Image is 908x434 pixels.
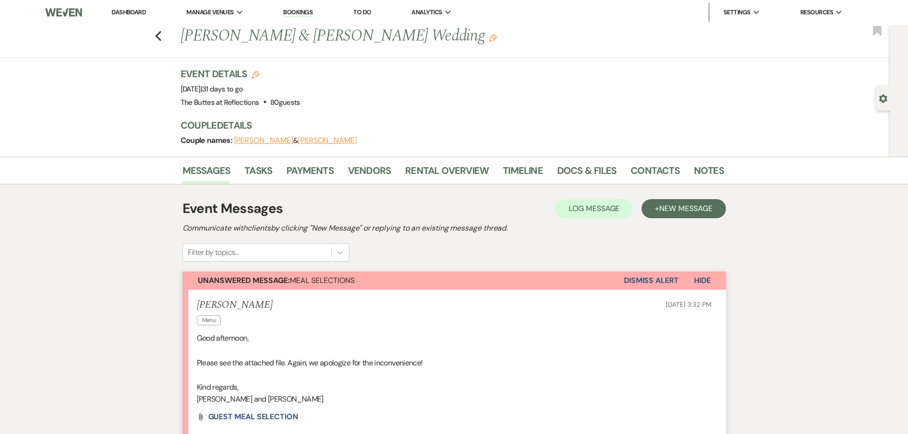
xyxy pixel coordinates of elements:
[666,300,711,309] span: [DATE] 3:32 PM
[694,275,711,285] span: Hide
[188,247,239,258] div: Filter by topics...
[642,199,725,218] button: +New Message
[679,272,726,290] button: Hide
[879,93,888,102] button: Open lead details
[569,203,620,213] span: Log Message
[234,136,357,145] span: &
[245,163,272,184] a: Tasks
[202,84,243,94] span: 31 days to go
[234,137,293,144] button: [PERSON_NAME]
[197,315,221,325] span: Menu
[181,84,243,94] span: [DATE]
[197,332,712,344] p: Good afternoon,
[197,381,712,394] p: Kind regards,
[411,8,442,17] span: Analytics
[353,8,371,16] a: To Do
[405,163,489,184] a: Rental Overview
[694,163,724,184] a: Notes
[197,393,712,405] p: [PERSON_NAME] and [PERSON_NAME]
[197,357,712,369] p: Please see the attached file. Again, we apologize for the inconvenience!
[45,2,82,22] img: Weven Logo
[208,413,298,421] a: GUEST MEAL SELECTION
[181,98,259,107] span: The Buttes at Reflections
[503,163,543,184] a: Timeline
[181,67,300,81] h3: Event Details
[800,8,833,17] span: Resources
[201,84,243,94] span: |
[208,412,298,422] span: GUEST MEAL SELECTION
[283,8,313,17] a: Bookings
[270,98,300,107] span: 80 guests
[198,275,290,285] strong: Unanswered Message:
[181,119,714,132] h3: Couple Details
[659,203,712,213] span: New Message
[724,8,751,17] span: Settings
[348,163,391,184] a: Vendors
[181,135,234,145] span: Couple names:
[198,275,355,285] span: MEAL SELECTIONS
[624,272,679,290] button: Dismiss Alert
[112,8,146,16] a: Dashboard
[183,272,624,290] button: Unanswered Message:MEAL SELECTIONS
[183,222,726,234] h2: Communicate with clients by clicking "New Message" or replying to an existing message thread.
[183,199,283,219] h1: Event Messages
[186,8,234,17] span: Manage Venues
[183,163,231,184] a: Messages
[489,33,497,42] button: Edit
[181,25,608,48] h1: [PERSON_NAME] & [PERSON_NAME] Wedding
[298,137,357,144] button: [PERSON_NAME]
[631,163,680,184] a: Contacts
[197,299,273,311] h5: [PERSON_NAME]
[557,163,616,184] a: Docs & Files
[555,199,633,218] button: Log Message
[286,163,334,184] a: Payments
